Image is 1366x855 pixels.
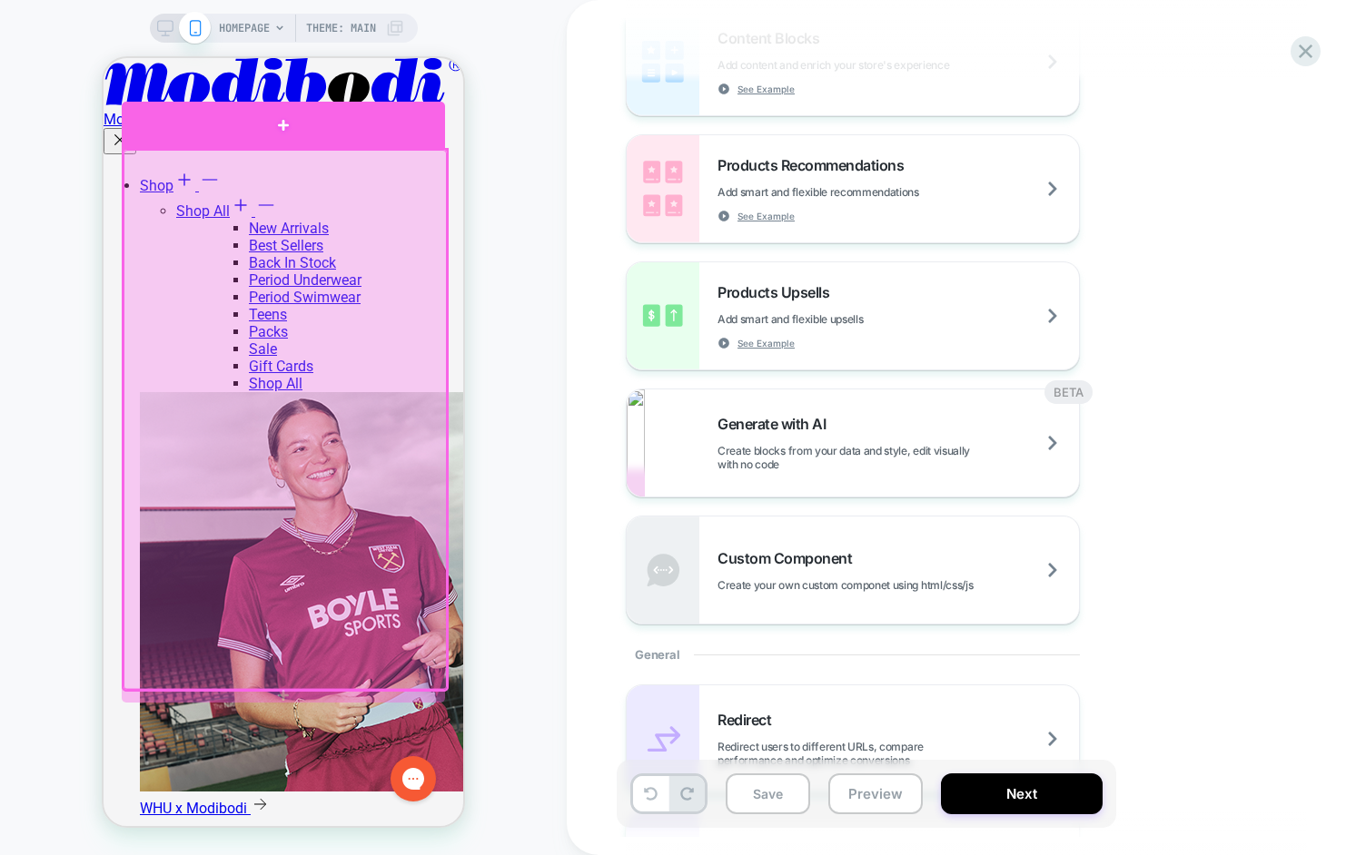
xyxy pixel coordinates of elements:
[737,337,795,349] span: See Example
[737,210,795,222] span: See Example
[718,185,1010,199] span: Add smart and flexible recommendations
[718,58,1040,72] span: Add content and enrich your store's experience
[718,283,838,301] span: Products Upsells
[1044,380,1093,404] div: BETA
[718,29,828,47] span: Content Blocks
[7,73,25,91] svg: Cross icon
[626,624,1080,684] div: General
[718,578,1064,592] span: Create your own custom componet using html/css/js
[718,549,861,567] span: Custom Component
[306,14,376,43] span: Theme: MAIN
[718,740,1079,767] span: Redirect users to different URLs, compare performance and optimize conversions
[718,711,780,729] span: Redirect
[278,692,341,750] iframe: Gorgias live chat messenger
[941,773,1103,814] button: Next
[737,83,795,95] span: See Example
[828,773,923,814] button: Preview
[726,773,810,814] button: Save
[36,742,144,759] span: WHU x Modibodi
[36,742,165,759] a: WHU x Modibodi
[718,444,1079,471] span: Create blocks from your data and style, edit visually with no code
[718,312,954,326] span: Add smart and flexible upsells
[718,156,913,174] span: Products Recommendations
[219,14,270,43] span: HOMEPAGE
[718,415,835,433] span: Generate with AI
